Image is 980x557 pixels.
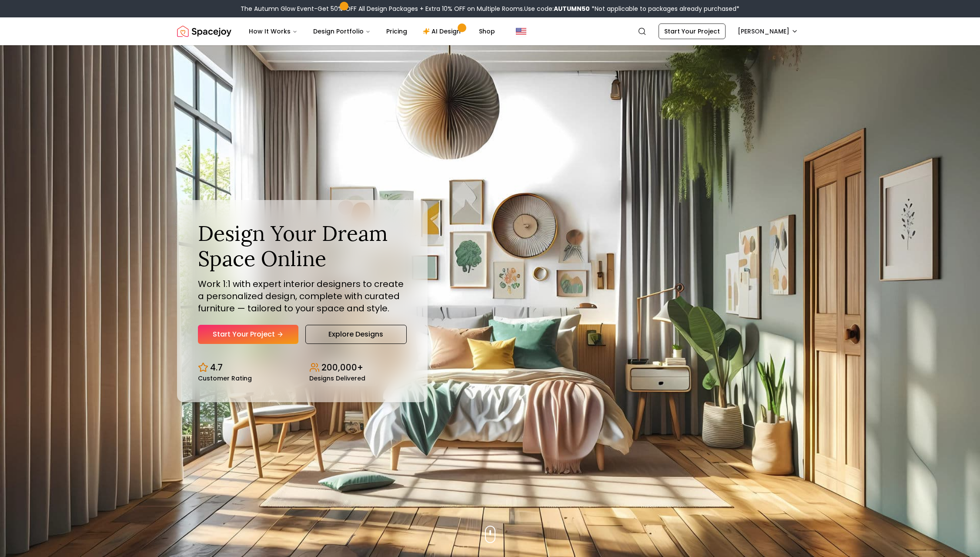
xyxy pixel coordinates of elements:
[379,23,414,40] a: Pricing
[659,23,726,39] a: Start Your Project
[309,375,365,381] small: Designs Delivered
[177,17,803,45] nav: Global
[524,4,590,13] span: Use code:
[306,23,378,40] button: Design Portfolio
[198,375,252,381] small: Customer Rating
[198,325,298,344] a: Start Your Project
[732,23,803,39] button: [PERSON_NAME]
[177,23,231,40] img: Spacejoy Logo
[242,23,304,40] button: How It Works
[177,23,231,40] a: Spacejoy
[305,325,407,344] a: Explore Designs
[321,361,363,374] p: 200,000+
[198,221,407,271] h1: Design Your Dream Space Online
[210,361,223,374] p: 4.7
[241,4,739,13] div: The Autumn Glow Event-Get 50% OFF All Design Packages + Extra 10% OFF on Multiple Rooms.
[472,23,502,40] a: Shop
[198,354,407,381] div: Design stats
[554,4,590,13] b: AUTUMN50
[242,23,502,40] nav: Main
[590,4,739,13] span: *Not applicable to packages already purchased*
[516,26,526,37] img: United States
[416,23,470,40] a: AI Design
[198,278,407,314] p: Work 1:1 with expert interior designers to create a personalized design, complete with curated fu...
